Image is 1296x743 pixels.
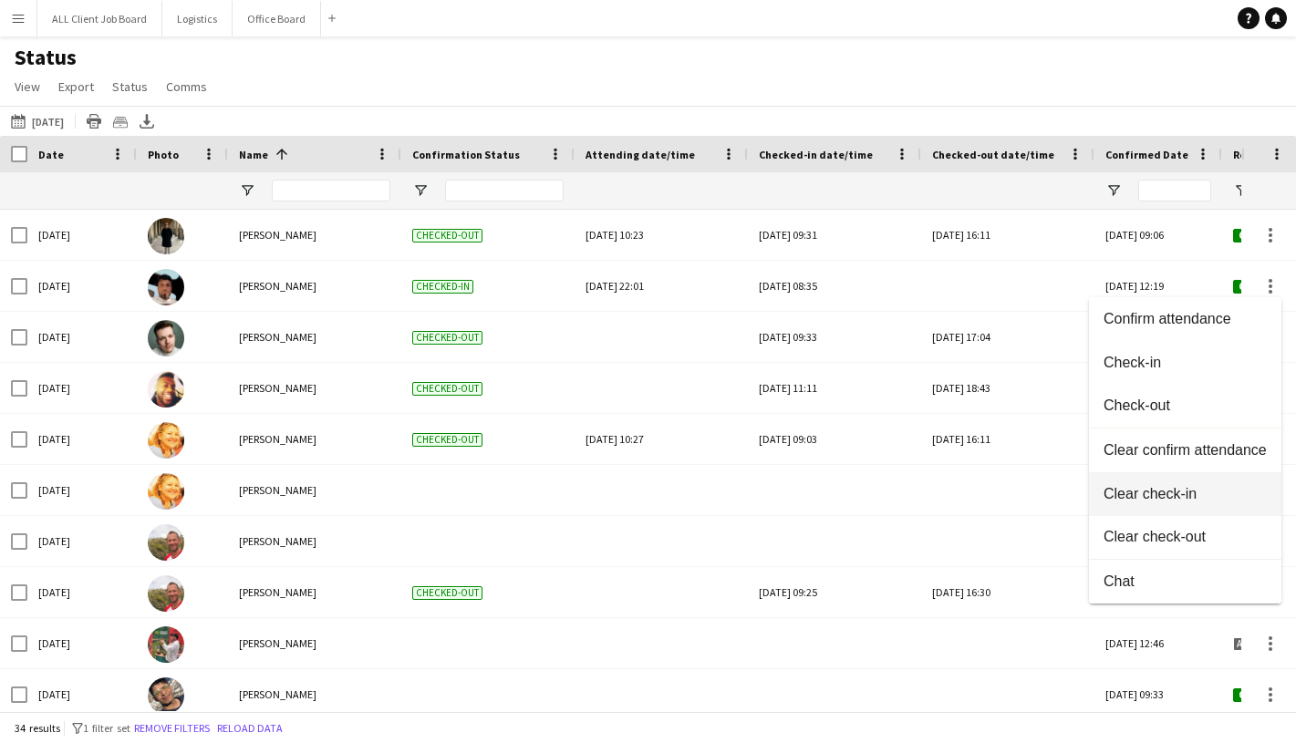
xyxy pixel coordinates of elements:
[1089,560,1281,604] button: Chat
[1089,516,1281,560] button: Clear check-out
[1104,355,1267,371] span: Check-in
[1104,573,1267,590] span: Chat
[1104,397,1267,414] span: Check-out
[1089,385,1281,428] button: Check-out
[1104,486,1267,502] span: Clear check-in
[1089,428,1281,472] button: Clear confirm attendance
[1089,297,1281,341] button: Confirm attendance
[1104,529,1267,545] span: Clear check-out
[1104,311,1267,327] span: Confirm attendance
[1104,442,1267,459] span: Clear confirm attendance
[1089,472,1281,516] button: Clear check-in
[1089,341,1281,385] button: Check-in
